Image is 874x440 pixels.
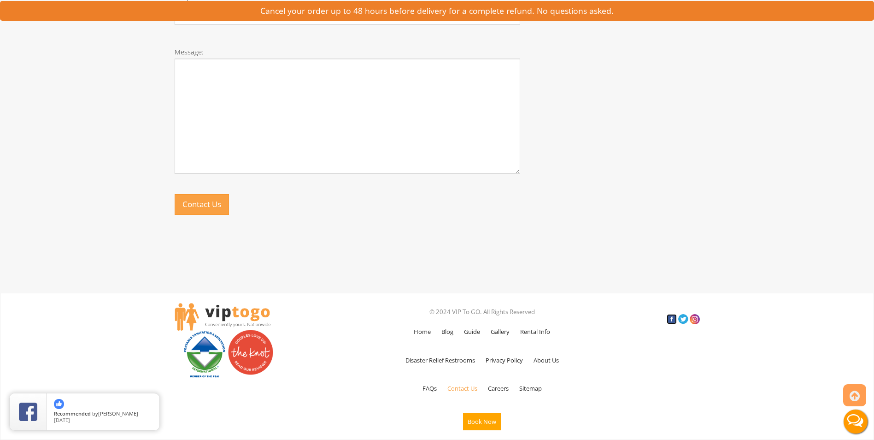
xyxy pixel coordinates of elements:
[459,318,485,345] a: Guide
[690,314,700,324] a: Insta
[98,410,138,417] span: [PERSON_NAME]
[401,347,480,374] a: Disaster Relief Restrooms
[667,314,677,324] a: Facebook
[529,347,563,374] a: About Us
[486,318,514,345] a: Gallery
[516,318,555,345] a: Rental Info
[19,403,37,421] img: Review Rating
[483,375,513,402] a: Careers
[678,314,688,324] a: Twitter
[175,303,271,331] img: viptogo LogoVIPTOGO
[437,318,458,345] a: Blog
[515,375,546,402] a: Sitemap
[175,194,229,215] button: Contact Us
[228,329,274,375] img: Couples love us! See our reviews on The Knot.
[409,318,435,345] a: Home
[443,375,482,402] a: Contact Us
[347,306,617,318] p: © 2024 VIP To GO. All Rights Reserved
[54,416,70,423] span: [DATE]
[837,403,874,440] button: Live Chat
[463,413,501,430] button: Book Now
[182,329,228,378] img: PSAI Member Logo
[54,410,91,417] span: Recommended
[458,404,505,440] a: Book Now
[481,347,528,374] a: Privacy Policy
[54,411,152,417] span: by
[418,375,441,402] a: FAQs
[54,399,64,409] img: thumbs up icon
